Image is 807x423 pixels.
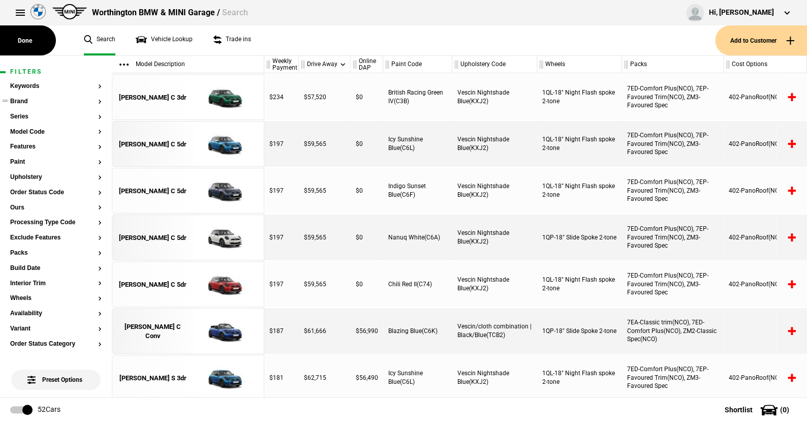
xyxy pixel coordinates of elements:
[10,174,102,189] section: Upholstery
[10,129,102,136] button: Model Code
[622,261,724,307] div: 7ED-Comfort Plus(NCO), 7EP-Favoured Trim(NCO), ZM3-Favoured Spec
[724,261,806,307] div: 402-PanoRoof(NCO)
[10,189,102,204] section: Order Status Code
[264,121,299,167] div: $197
[264,308,299,354] div: $187
[10,280,102,287] button: Interior Trim
[351,355,383,401] div: $56,490
[119,233,187,243] div: [PERSON_NAME] C 5dr
[119,140,187,149] div: [PERSON_NAME] C 5dr
[10,219,102,234] section: Processing Type Code
[452,74,537,120] div: Vescin Nightshade Blue(KXJ2)
[29,364,82,383] span: Preset Options
[10,341,102,356] section: Order Status Category
[724,355,806,401] div: 402-PanoRoof(NCO)
[622,215,724,260] div: 7ED-Comfort Plus(NCO), 7EP-Favoured Trim(NCO), ZM3-Favoured Spec
[537,355,622,401] div: 1QL-18" Night Flash spoke 2-tone
[299,215,351,260] div: $59,565
[117,215,188,261] a: [PERSON_NAME] C 5dr
[452,355,537,401] div: Vescin Nightshade Blue(KXJ2)
[299,121,351,167] div: $59,565
[383,308,452,354] div: Blazing Blue(C6K)
[10,113,102,129] section: Series
[188,168,259,214] img: cosySec
[10,204,102,220] section: Ours
[117,168,188,214] a: [PERSON_NAME] C 5dr
[119,374,187,383] div: [PERSON_NAME] S 3dr
[222,8,247,17] span: Search
[10,159,102,174] section: Paint
[622,168,724,214] div: 7ED-Comfort Plus(NCO), 7EP-Favoured Trim(NCO), ZM3-Favoured Spec
[213,25,251,55] a: Trade ins
[112,56,264,73] div: Model Description
[724,215,806,260] div: 402-PanoRoof(NCO)
[10,98,102,105] button: Brand
[188,215,259,261] img: cosySec
[537,56,622,73] div: Wheels
[117,355,188,401] a: [PERSON_NAME] S 3dr
[10,219,102,226] button: Processing Type Code
[724,56,806,73] div: Cost Options
[351,56,383,73] div: Online DAP
[10,265,102,272] button: Build Date
[264,261,299,307] div: $197
[10,310,102,317] button: Availability
[10,250,102,265] section: Packs
[10,234,102,250] section: Exclude Features
[117,75,188,120] a: [PERSON_NAME] C 3dr
[537,121,622,167] div: 1QL-18" Night Flash spoke 2-tone
[622,308,724,354] div: 7EA-Classic trim(NCO), 7ED-Comfort Plus(NCO), ZM2-Classic Spec(NCO)
[264,74,299,120] div: $234
[299,308,351,354] div: $61,666
[351,261,383,307] div: $0
[537,215,622,260] div: 1QP-18" Slide Spoke 2-tone
[452,121,537,167] div: Vescin Nightshade Blue(KXJ2)
[725,406,753,413] span: Shortlist
[10,113,102,120] button: Series
[264,355,299,401] div: $181
[452,308,537,354] div: Vescin/cloth combination | Black/Blue(TCB2)
[780,406,789,413] span: ( 0 )
[10,295,102,302] button: Wheels
[117,322,188,341] div: [PERSON_NAME] C Conv
[383,168,452,214] div: Indigo Sunset Blue(C6F)
[724,121,806,167] div: 402-PanoRoof(NCO)
[715,25,807,55] button: Add to Customer
[537,261,622,307] div: 1QL-18" Night Flash spoke 2-tone
[10,98,102,113] section: Brand
[299,56,350,73] div: Drive Away
[119,187,187,196] div: [PERSON_NAME] C 5dr
[264,168,299,214] div: $197
[10,341,102,348] button: Order Status Category
[10,69,102,75] h1: Filters
[10,189,102,196] button: Order Status Code
[622,56,723,73] div: Packs
[10,310,102,325] section: Availability
[10,83,102,98] section: Keywords
[724,74,806,120] div: 402-PanoRoof(NCO)
[188,122,259,167] img: cosySec
[724,168,806,214] div: 402-PanoRoof(NCO)
[351,308,383,354] div: $56,990
[10,295,102,310] section: Wheels
[452,215,537,260] div: Vescin Nightshade Blue(KXJ2)
[383,261,452,307] div: Chili Red II(C74)
[10,325,102,341] section: Variant
[537,308,622,354] div: 1QP-18" Slide Spoke 2-tone
[351,215,383,260] div: $0
[188,309,259,354] img: cosySec
[452,168,537,214] div: Vescin Nightshade Blue(KXJ2)
[709,397,807,422] button: Shortlist(0)
[10,325,102,333] button: Variant
[10,234,102,241] button: Exclude Features
[10,280,102,295] section: Interior Trim
[299,168,351,214] div: $59,565
[452,261,537,307] div: Vescin Nightshade Blue(KXJ2)
[537,168,622,214] div: 1QL-18" Night Flash spoke 2-tone
[92,7,247,18] div: Worthington BMW & MINI Garage /
[10,250,102,257] button: Packs
[188,75,259,120] img: cosySec
[622,74,724,120] div: 7ED-Comfort Plus(NCO), 7EP-Favoured Trim(NCO), ZM3-Favoured Spec
[622,121,724,167] div: 7ED-Comfort Plus(NCO), 7EP-Favoured Trim(NCO), ZM3-Favoured Spec
[299,261,351,307] div: $59,565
